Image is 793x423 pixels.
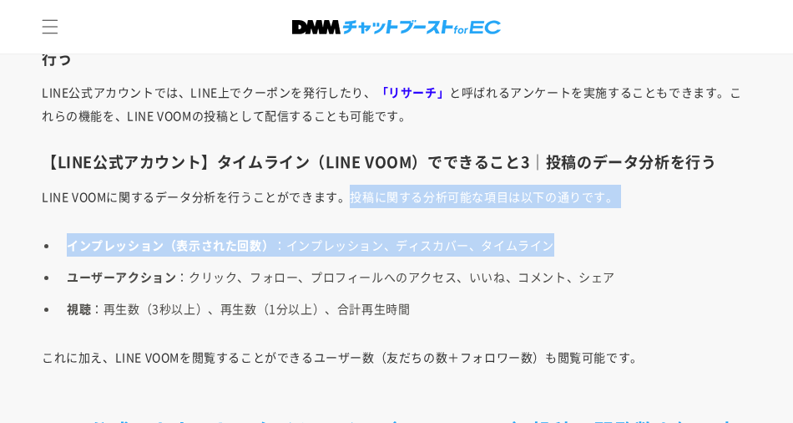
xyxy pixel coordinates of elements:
b: 「リサーチ」 [376,84,450,100]
h3: 【LINE公式アカウント】タイムライン（LINE VOOM）でできること2｜クーポンやリサーチの配信を行う [42,28,751,68]
h3: 【LINE公式アカウント】タイムライン（LINE VOOM）でできること3｜投稿のデータ分析を行う [42,152,751,171]
li: ：クリック、フォロー、プロフィールへのアクセス、いいね、コメント、シェア [58,265,751,288]
b: 視聴 [67,300,91,317]
p: LINE VOOMに関するデータ分析を行うことができます。投稿に関する分析可能な項目は以下の通りです。 [42,185,751,208]
summary: メニュー [32,8,68,45]
li: ：再生数（3秒以上）、再生数（1分以上）、合計再生時間 [58,297,751,320]
p: これに加え、LINE VOOMを閲覧することができるユーザー数（友だちの数＋フォロワー数）も閲覧可能です。 [42,345,751,392]
img: 株式会社DMM Boost [292,20,501,34]
b: インプレッション（表示された回数） [67,237,274,253]
p: LINE公式アカウントでは、LINE上でクーポンを発行したり、 と呼ばれるアンケートを実施することもできます。これらの機能を、LINE VOOMの投稿として配信することも可能です。 [42,80,751,127]
li: ：インプレッション、ディスカバー、タイムライン [58,233,751,257]
b: ユーザーアクション [67,268,176,285]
